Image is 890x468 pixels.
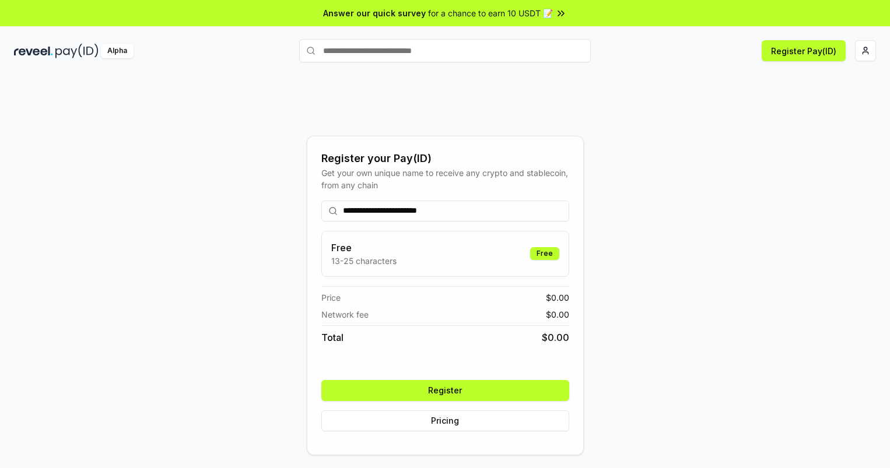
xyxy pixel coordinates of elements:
[321,150,569,167] div: Register your Pay(ID)
[428,7,553,19] span: for a chance to earn 10 USDT 📝
[331,241,397,255] h3: Free
[323,7,426,19] span: Answer our quick survey
[321,380,569,401] button: Register
[14,44,53,58] img: reveel_dark
[546,308,569,321] span: $ 0.00
[321,308,369,321] span: Network fee
[321,410,569,431] button: Pricing
[55,44,99,58] img: pay_id
[530,247,559,260] div: Free
[546,291,569,304] span: $ 0.00
[321,167,569,191] div: Get your own unique name to receive any crypto and stablecoin, from any chain
[101,44,134,58] div: Alpha
[321,291,341,304] span: Price
[321,330,344,344] span: Total
[331,255,397,267] p: 13-25 characters
[542,330,569,344] span: $ 0.00
[762,40,846,61] button: Register Pay(ID)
